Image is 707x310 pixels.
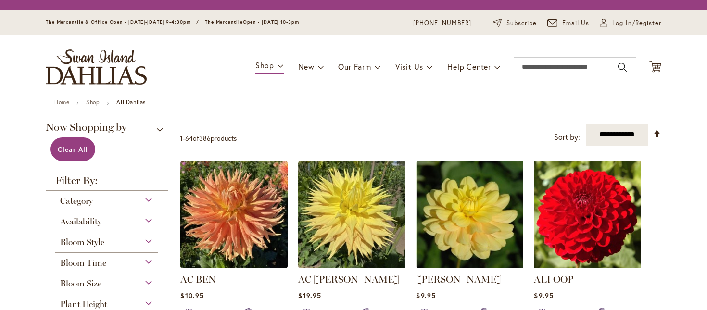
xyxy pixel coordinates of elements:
[395,62,423,72] span: Visit Us
[554,128,580,146] label: Sort by:
[534,261,641,270] a: ALI OOP
[180,273,216,285] a: AC BEN
[46,49,147,85] a: store logo
[60,196,93,206] span: Category
[185,134,193,143] span: 64
[416,273,502,285] a: [PERSON_NAME]
[534,161,641,268] img: ALI OOP
[618,60,627,75] button: Search
[298,62,314,72] span: New
[416,291,435,300] span: $9.95
[298,261,405,270] a: AC Jeri
[60,299,107,310] span: Plant Height
[600,18,661,28] a: Log In/Register
[413,18,471,28] a: [PHONE_NUMBER]
[416,261,523,270] a: AHOY MATEY
[562,18,590,28] span: Email Us
[58,145,88,154] span: Clear All
[612,18,661,28] span: Log In/Register
[180,134,183,143] span: 1
[298,273,399,285] a: AC [PERSON_NAME]
[86,99,100,106] a: Shop
[447,62,491,72] span: Help Center
[298,291,321,300] span: $19.95
[534,273,573,285] a: ALI OOP
[60,237,104,248] span: Bloom Style
[50,137,95,161] a: Clear All
[180,131,237,146] p: - of products
[46,19,243,25] span: The Mercantile & Office Open - [DATE]-[DATE] 9-4:30pm / The Mercantile
[298,161,405,268] img: AC Jeri
[60,258,106,268] span: Bloom Time
[534,291,553,300] span: $9.95
[54,99,69,106] a: Home
[46,122,168,137] span: Now Shopping by
[506,18,537,28] span: Subscribe
[547,18,590,28] a: Email Us
[60,216,101,227] span: Availability
[46,175,168,191] strong: Filter By:
[180,261,288,270] a: AC BEN
[416,161,523,268] img: AHOY MATEY
[60,278,101,289] span: Bloom Size
[243,19,299,25] span: Open - [DATE] 10-3pm
[255,60,274,70] span: Shop
[199,134,211,143] span: 386
[180,291,203,300] span: $10.95
[116,99,146,106] strong: All Dahlias
[180,161,288,268] img: AC BEN
[338,62,371,72] span: Our Farm
[493,18,537,28] a: Subscribe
